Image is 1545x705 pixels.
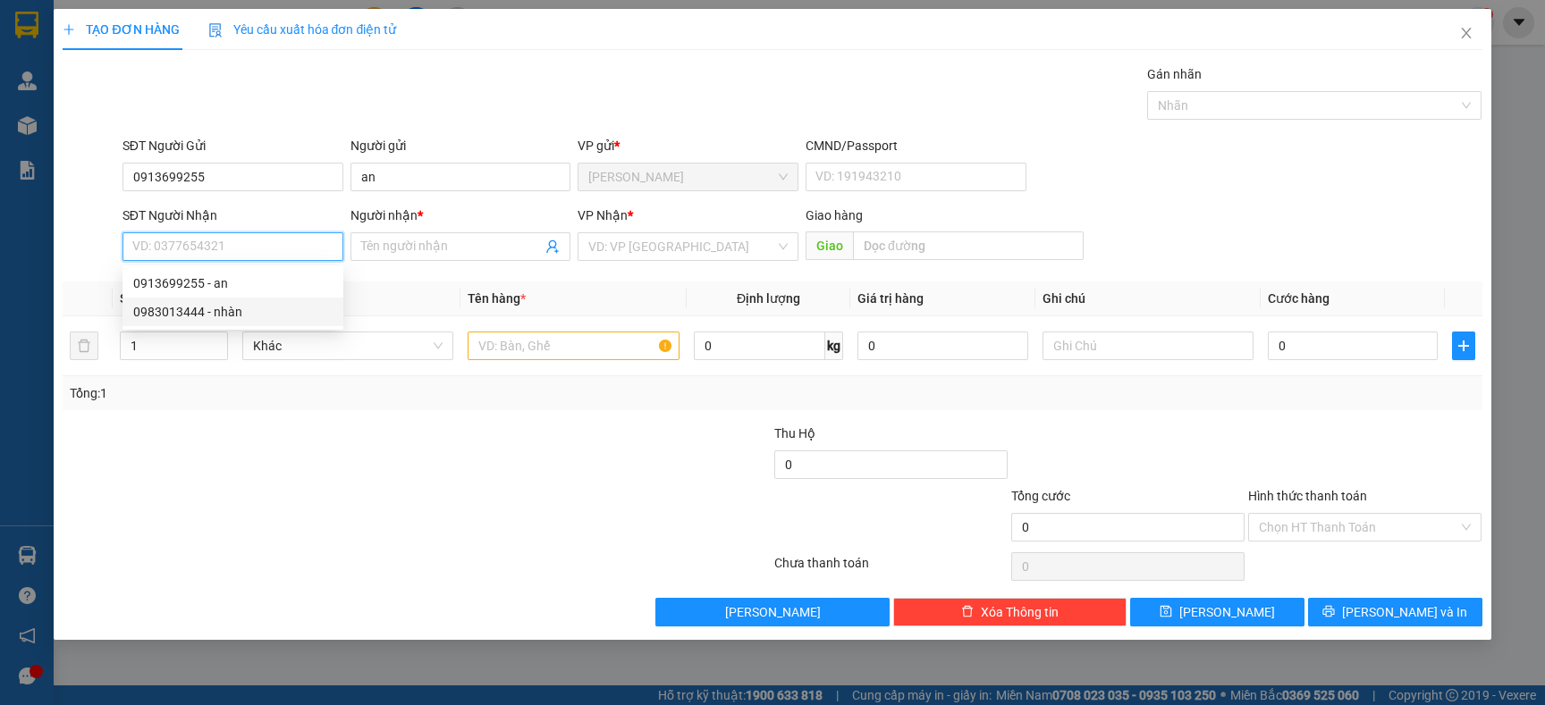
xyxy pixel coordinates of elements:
span: Tổng cước [1011,489,1070,503]
label: Gán nhãn [1147,67,1202,81]
div: 0913699255 - an [122,269,343,298]
span: plus [1453,339,1473,353]
div: SĐT Người Gửi [122,136,343,155]
span: Thu Hộ [774,426,815,441]
button: [PERSON_NAME] [655,598,889,626]
span: [PERSON_NAME] và In [1342,602,1467,622]
button: Close [1441,9,1491,59]
img: icon [208,23,223,38]
button: delete [70,332,98,360]
span: SL [120,291,134,306]
span: [PERSON_NAME] [725,602,821,622]
span: printer [1322,605,1335,619]
span: delete [961,605,974,619]
span: plus [63,23,75,36]
span: close [1459,26,1473,40]
input: Dọc đường [853,231,1083,260]
span: Giá trị hàng [857,291,924,306]
span: Giao hàng [806,208,863,222]
div: SĐT Người Nhận [122,206,343,225]
span: save [1160,605,1172,619]
div: 0983013444 - nhàn [122,298,343,326]
div: 0983013444 - nhàn [133,302,333,322]
input: Ghi Chú [1043,332,1254,360]
span: Cước hàng [1268,291,1330,306]
input: 0 [857,332,1027,360]
span: TẠO ĐƠN HÀNG [63,22,179,37]
th: Ghi chú [1035,281,1261,316]
div: Tổng: 1 [70,383,596,403]
button: printer[PERSON_NAME] và In [1308,598,1482,626]
span: Giao [806,231,853,260]
span: user-add [545,239,560,254]
div: Chưa thanh toán [772,553,1009,584]
label: Hình thức thanh toán [1248,489,1367,503]
span: Xóa Thông tin [981,602,1059,622]
button: save[PERSON_NAME] [1130,598,1304,626]
span: VP Nhận [578,208,628,222]
div: VP gửi [578,136,798,155]
span: Tên hàng [468,291,526,306]
span: Khác [253,332,443,359]
span: Yêu cầu xuất hóa đơn điện tử [208,22,397,37]
span: Định lượng [737,291,800,306]
div: Người gửi [350,136,571,155]
div: CMND/Passport [806,136,1026,155]
input: VD: Bàn, Ghế [468,332,679,360]
div: Người nhận [350,206,571,225]
span: kg [825,332,843,360]
button: deleteXóa Thông tin [893,598,1127,626]
div: 0913699255 - an [133,273,333,293]
button: plus [1452,332,1474,360]
span: Phạm Ngũ Lão [588,164,788,190]
span: [PERSON_NAME] [1179,602,1275,622]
